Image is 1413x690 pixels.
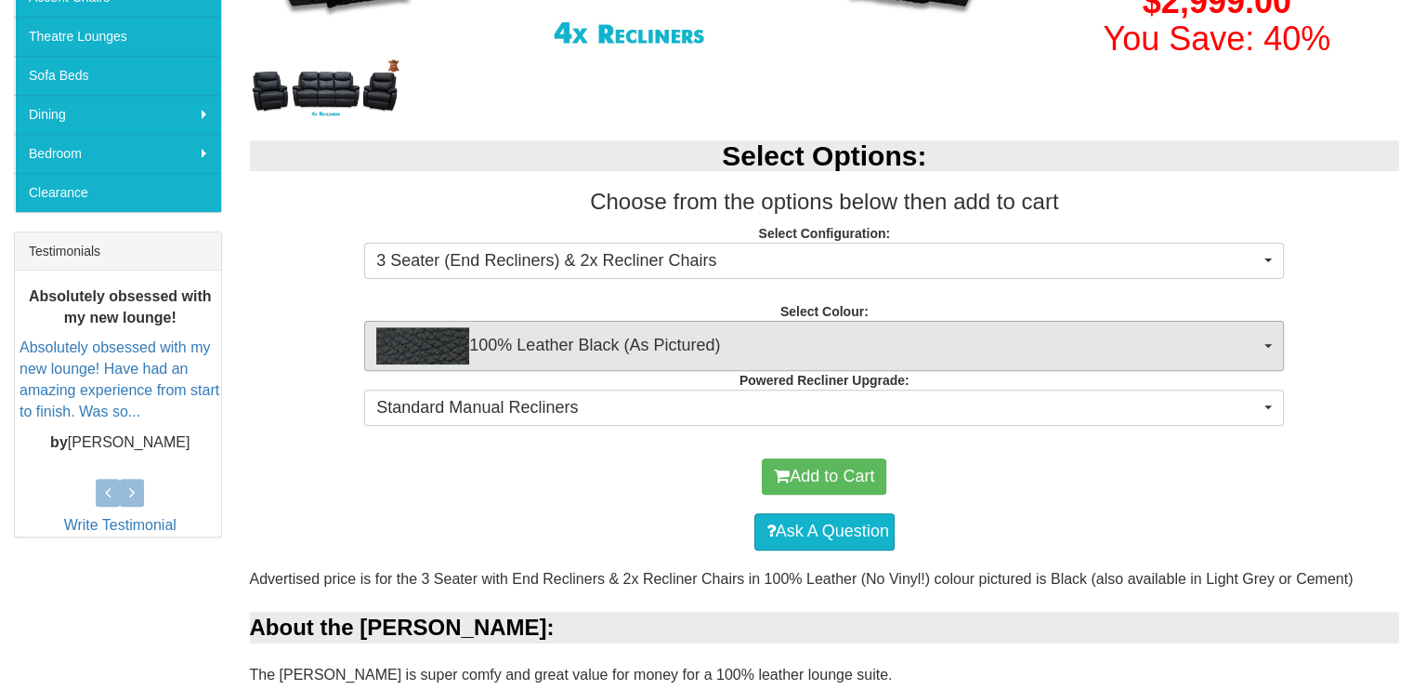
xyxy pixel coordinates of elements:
button: 100% Leather Black (As Pictured)100% Leather Black (As Pictured) [364,321,1284,371]
a: Write Testimonial [64,517,177,533]
b: Select Options: [722,140,926,171]
span: 100% Leather Black (As Pictured) [376,327,1260,365]
a: Absolutely obsessed with my new lounge! Have had an amazing experience from start to finish. Was ... [20,339,219,419]
a: Sofa Beds [15,56,221,95]
strong: Powered Recliner Upgrade: [739,373,909,388]
button: 3 Seater (End Recliners) & 2x Recliner Chairs [364,243,1284,280]
a: Dining [15,95,221,134]
span: 3 Seater (End Recliners) & 2x Recliner Chairs [376,249,1260,273]
a: Ask A Question [754,513,895,551]
b: by [50,434,68,450]
font: You Save: 40% [1103,20,1330,58]
b: Absolutely obsessed with my new lounge! [29,288,211,325]
h3: Choose from the options below then add to cart [250,190,1400,214]
button: Add to Cart [762,458,886,496]
strong: Select Configuration: [758,226,890,241]
p: [PERSON_NAME] [20,432,221,454]
a: Clearance [15,173,221,212]
strong: Select Colour: [780,304,869,319]
img: 100% Leather Black (As Pictured) [376,327,469,365]
button: Standard Manual Recliners [364,390,1284,427]
div: Testimonials [15,232,221,271]
a: Bedroom [15,134,221,173]
span: Standard Manual Recliners [376,396,1260,420]
div: About the [PERSON_NAME]: [250,612,1400,644]
a: Theatre Lounges [15,17,221,56]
